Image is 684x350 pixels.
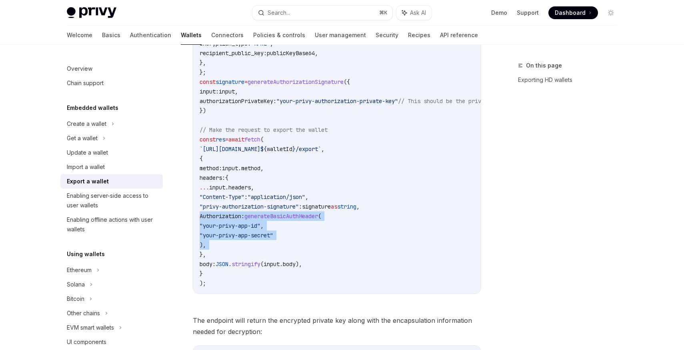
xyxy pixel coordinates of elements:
a: Welcome [67,26,92,45]
a: Exporting HD wallets [518,74,624,86]
span: recipient_public_key: [200,50,267,57]
a: Update a wallet [60,145,163,160]
span: headers [228,184,251,191]
div: Bitcoin [67,294,84,304]
span: ... [200,184,209,191]
div: Import a wallet [67,162,105,172]
span: `[URL][DOMAIN_NAME] [200,145,260,153]
span: res [216,136,225,143]
span: input [222,165,238,172]
button: Toggle dark mode [604,6,617,19]
a: Recipes [408,26,430,45]
div: Enabling offline actions with user wallets [67,215,158,234]
span: input [209,184,225,191]
span: // Make the request to export the wallet [200,126,328,133]
span: "application/json" [248,193,305,201]
span: ( [318,213,321,220]
span: "Content-Type" [200,193,244,201]
span: string [337,203,356,210]
span: const [200,136,216,143]
h5: Embedded wallets [67,103,118,113]
a: Overview [60,62,163,76]
span: = [244,78,248,86]
span: ), [200,241,206,249]
span: input [219,88,235,95]
span: , [315,50,318,57]
span: ( [260,136,264,143]
span: "your-privy-app-secret" [200,232,273,239]
a: Enabling server-side access to user wallets [60,189,163,213]
span: , [260,222,264,229]
span: , [321,145,324,153]
span: /export` [296,145,321,153]
div: Ethereum [67,265,92,275]
span: Dashboard [555,9,586,17]
span: // This should be the private key of your authorization key [398,97,587,105]
a: Basics [102,26,120,45]
a: UI components [60,335,163,349]
span: ), [296,261,302,268]
span: }, [200,59,206,66]
span: input [264,261,280,268]
div: Enabling server-side access to user wallets [67,191,158,210]
div: Solana [67,280,85,289]
span: Ask AI [410,9,426,17]
button: Search...⌘K [252,6,392,20]
span: The endpoint will return the encrypted private key along with the encapsulation information neede... [193,315,481,337]
span: method [241,165,260,172]
span: body: [200,261,216,268]
span: fetch [244,136,260,143]
div: Get a wallet [67,133,98,143]
a: API reference [440,26,478,45]
span: , [356,203,360,210]
button: Ask AI [396,6,432,20]
span: { [200,155,203,162]
span: { [225,174,228,181]
span: headers: [200,174,225,181]
span: } [292,145,296,153]
span: On this page [526,61,562,70]
span: } [200,270,203,277]
div: Update a wallet [67,148,108,157]
span: "your-privy-authorization-private-key" [276,97,398,105]
span: : [299,203,302,210]
span: ⌘ K [379,10,388,16]
span: = [225,136,228,143]
a: Chain support [60,76,163,90]
span: }) [200,107,206,114]
span: }; [200,69,206,76]
span: body [283,261,296,268]
a: Import a wallet [60,160,163,174]
span: method: [200,165,222,172]
a: User management [315,26,366,45]
span: await [228,136,244,143]
div: Other chains [67,308,100,318]
a: Policies & controls [253,26,305,45]
div: Export a wallet [67,177,109,186]
span: as [331,203,337,210]
span: JSON [216,261,228,268]
div: UI components [67,337,106,347]
span: Authorization: [200,213,244,220]
a: Demo [491,9,507,17]
span: authorizationPrivateKey: [200,97,276,105]
div: Search... [268,8,290,18]
div: Create a wallet [67,119,106,129]
a: Wallets [181,26,202,45]
span: ({ [344,78,350,86]
a: Connectors [211,26,244,45]
span: stringify [232,261,260,268]
div: Chain support [67,78,104,88]
span: walletId [267,145,292,153]
span: . [225,184,228,191]
span: signature [302,203,331,210]
span: const [200,78,216,86]
span: generateAuthorizationSignature [248,78,344,86]
span: . [280,261,283,268]
span: signature [216,78,244,86]
span: , [251,184,254,191]
span: ${ [260,145,267,153]
span: "privy-authorization-signature" [200,203,299,210]
span: input: [200,88,219,95]
img: light logo [67,7,116,18]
